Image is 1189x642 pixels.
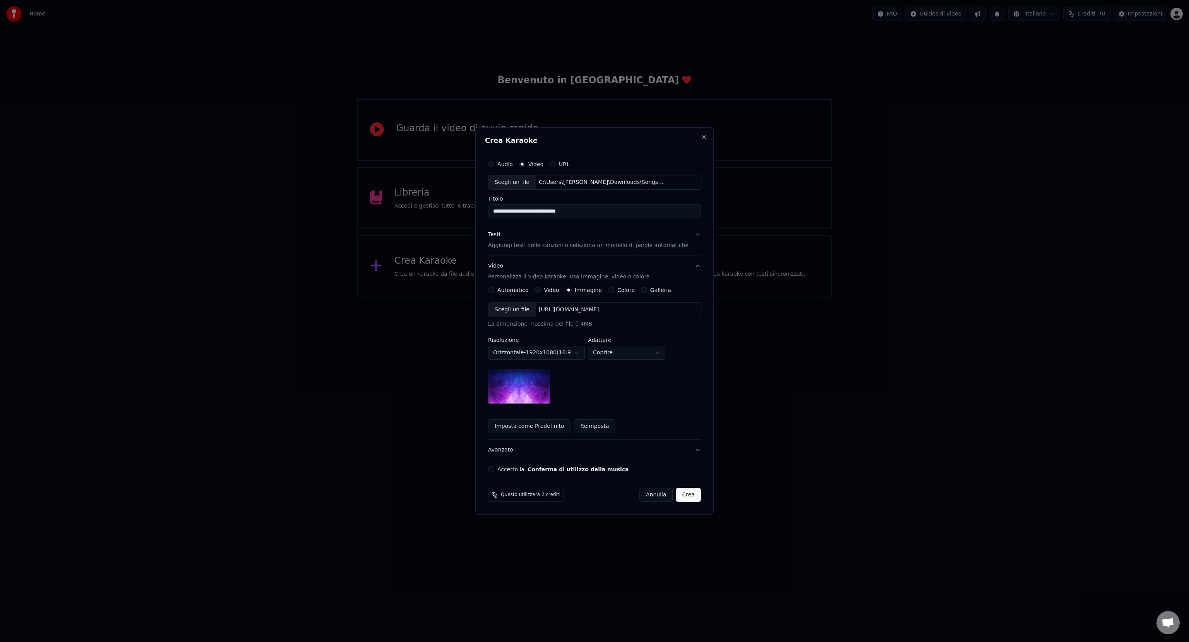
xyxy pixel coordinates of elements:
[497,467,629,472] label: Accetto la
[588,337,665,343] label: Adattare
[676,488,701,502] button: Crea
[488,175,536,189] div: Scegli un file
[617,287,635,293] label: Colore
[485,137,704,144] h2: Crea Karaoke
[488,256,701,287] button: VideoPersonalizza il video karaoke: usa immagine, video o colore
[528,161,543,167] label: Video
[497,287,528,293] label: Automatico
[488,273,649,281] p: Personalizza il video karaoke: usa immagine, video o colore
[536,179,667,186] div: C:\Users\[PERSON_NAME]\Downloads\Songs & Videos\Karaoke\Merenda di Fragole\[PERSON_NAME] - Merend...
[536,306,602,314] div: [URL][DOMAIN_NAME]
[650,287,671,293] label: Galleria
[639,488,673,502] button: Annulla
[575,287,602,293] label: Immagine
[544,287,559,293] label: Video
[488,440,701,460] button: Avanzato
[574,419,615,433] button: Reimposta
[497,161,513,167] label: Audio
[488,287,701,439] div: VideoPersonalizza il video karaoke: usa immagine, video o colore
[488,303,536,317] div: Scegli un file
[528,467,629,472] button: Accetto la
[559,161,570,167] label: URL
[488,262,649,281] div: Video
[488,320,701,328] div: La dimensione massima del file è 4MB
[488,242,689,249] p: Aggiungi testi delle canzoni o seleziona un modello di parole automatiche
[488,419,571,433] button: Imposta come Predefinito
[488,231,500,239] div: Testi
[488,196,701,201] label: Titolo
[501,492,560,498] span: Questo utilizzerà 2 crediti
[488,337,585,343] label: Risoluzione
[488,225,701,256] button: TestiAggiungi testi delle canzoni o seleziona un modello di parole automatiche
